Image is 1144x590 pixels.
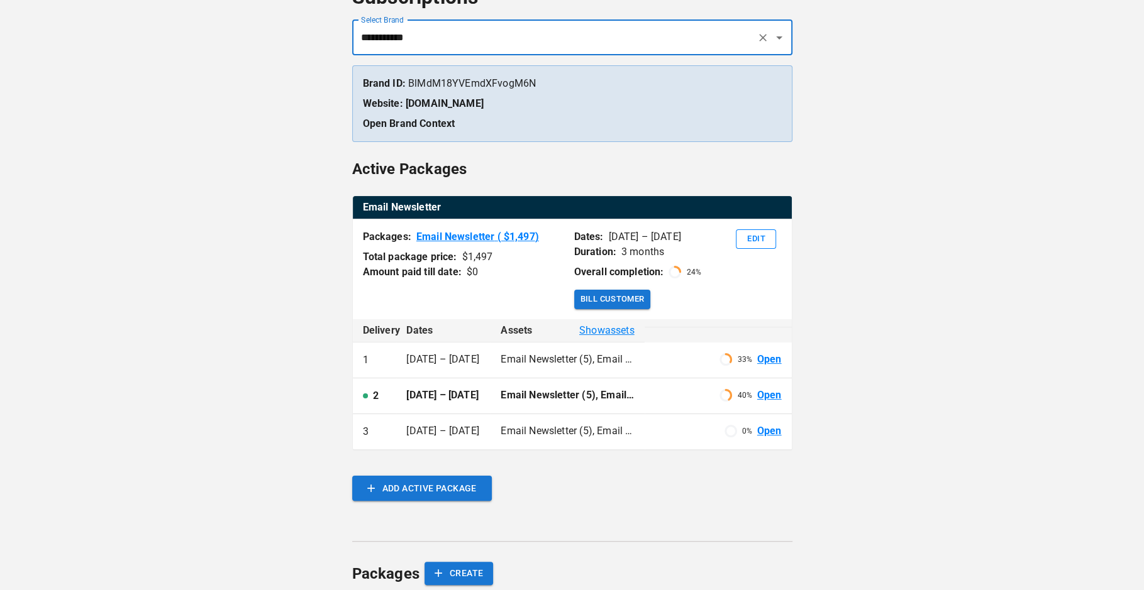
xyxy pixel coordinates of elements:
[406,97,484,109] a: [DOMAIN_NAME]
[621,244,664,259] p: 3 months
[363,76,782,91] p: BlMdM18YVEmdXFvogM6N
[574,244,616,259] p: Duration:
[363,352,369,368] p: 1
[363,229,411,244] p: Packages:
[425,562,493,585] button: CREATE
[396,319,491,342] th: Dates
[757,388,782,403] a: Open
[361,14,404,25] label: Select Brand
[501,424,634,439] p: Email Newsletter (5), Email setup (5)
[501,323,634,338] div: Assets
[579,323,635,338] span: Show assets
[501,352,634,367] p: Email Newsletter (5), Email setup (5)
[757,424,782,439] a: Open
[396,378,491,414] td: [DATE] – [DATE]
[467,265,478,280] div: $ 0
[754,29,772,46] button: Clear
[742,425,752,437] p: 0 %
[363,249,457,265] p: Total package price:
[363,97,403,109] strong: Website:
[352,562,419,586] h6: Packages
[608,229,680,244] p: [DATE] – [DATE]
[396,342,491,378] td: [DATE] – [DATE]
[737,390,752,401] p: 40 %
[416,229,539,244] a: Email Newsletter ( $1,497)
[363,424,369,439] p: 3
[352,157,467,181] h6: Active Packages
[770,29,788,46] button: Open
[501,388,634,403] p: Email Newsletter (5), Email setup (5)
[363,117,455,129] a: Open Brand Context
[736,229,776,249] button: Edit
[757,352,782,367] a: Open
[363,77,406,89] strong: Brand ID:
[574,265,664,280] p: Overall completion:
[353,319,397,342] th: Delivery
[686,266,701,278] p: 24 %
[353,196,792,219] th: Email Newsletter
[462,249,493,265] div: $ 1,497
[574,290,651,309] button: Bill Customer
[352,476,492,501] button: ADD ACTIVE PACKAGE
[353,196,792,219] table: active packages table
[737,354,752,365] p: 33 %
[574,229,604,244] p: Dates:
[373,388,379,403] p: 2
[363,265,462,280] p: Amount paid till date:
[396,414,491,450] td: [DATE] – [DATE]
